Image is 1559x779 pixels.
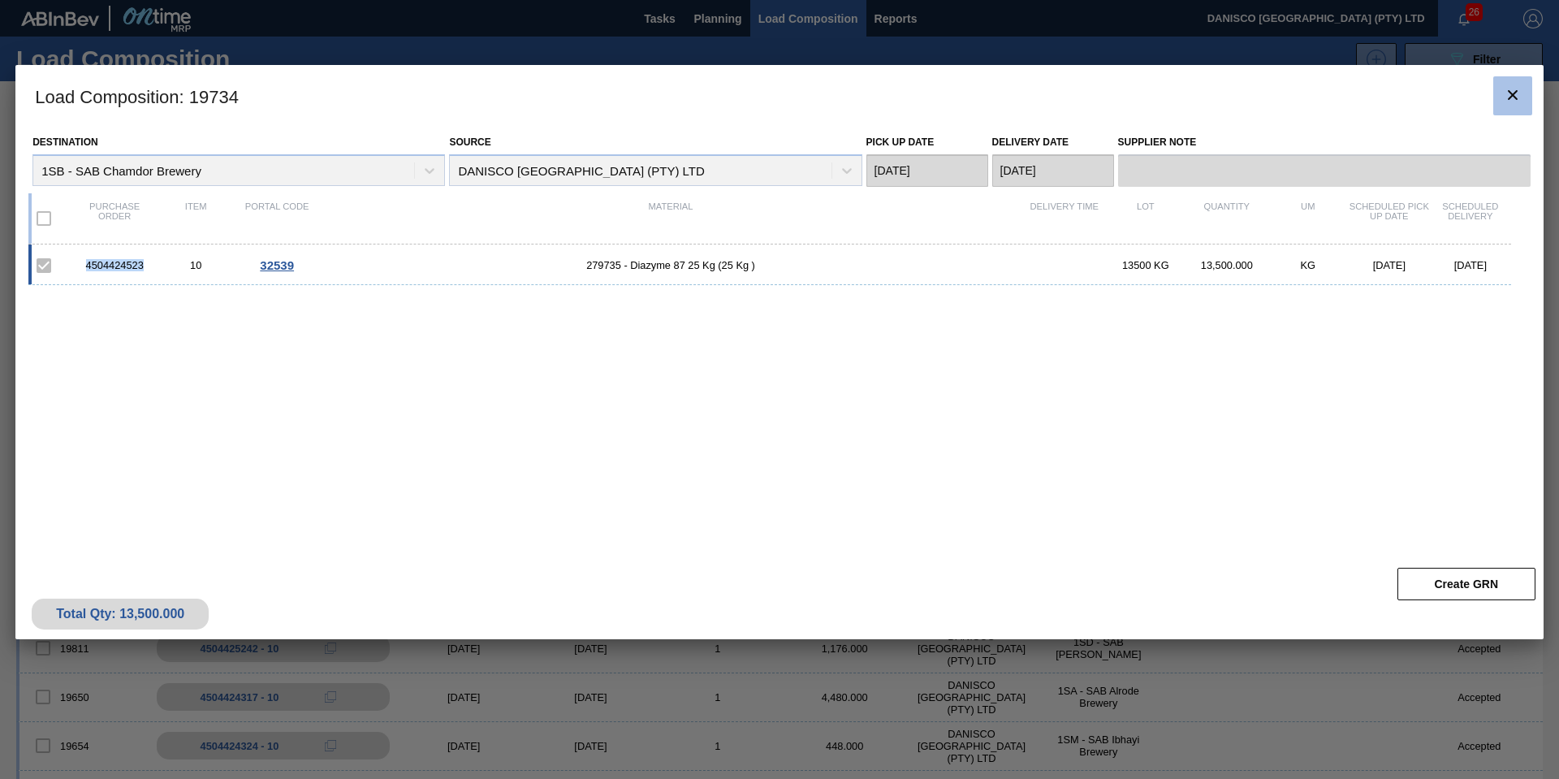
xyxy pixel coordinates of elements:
label: Source [449,136,490,148]
div: Scheduled Pick up Date [1349,201,1430,236]
button: Create GRN [1397,568,1535,600]
div: 13,500.000 [1186,259,1267,271]
label: Destination [32,136,97,148]
div: Go to Order [236,258,317,272]
label: Supplier Note [1118,131,1531,154]
div: [DATE] [1349,259,1430,271]
div: KG [1267,259,1349,271]
div: [DATE] [1430,259,1511,271]
div: Material [317,201,1024,236]
div: Purchase order [74,201,155,236]
div: 10 [155,259,236,271]
input: mm/dd/yyyy [866,154,988,187]
label: Delivery Date [992,136,1069,148]
h3: Load Composition : 19734 [15,65,1544,127]
input: mm/dd/yyyy [992,154,1114,187]
div: Portal code [236,201,317,236]
div: UM [1267,201,1349,236]
div: 4504424523 [74,259,155,271]
div: Item [155,201,236,236]
span: 279735 - Diazyme 87 25 Kg (25 Kg ) [317,259,1024,271]
label: Pick up Date [866,136,935,148]
div: Total Qty: 13,500.000 [44,607,196,621]
div: Lot [1105,201,1186,236]
div: Delivery Time [1024,201,1105,236]
div: Scheduled Delivery [1430,201,1511,236]
span: 32539 [260,258,294,272]
div: 13500 KG [1105,259,1186,271]
div: Quantity [1186,201,1267,236]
